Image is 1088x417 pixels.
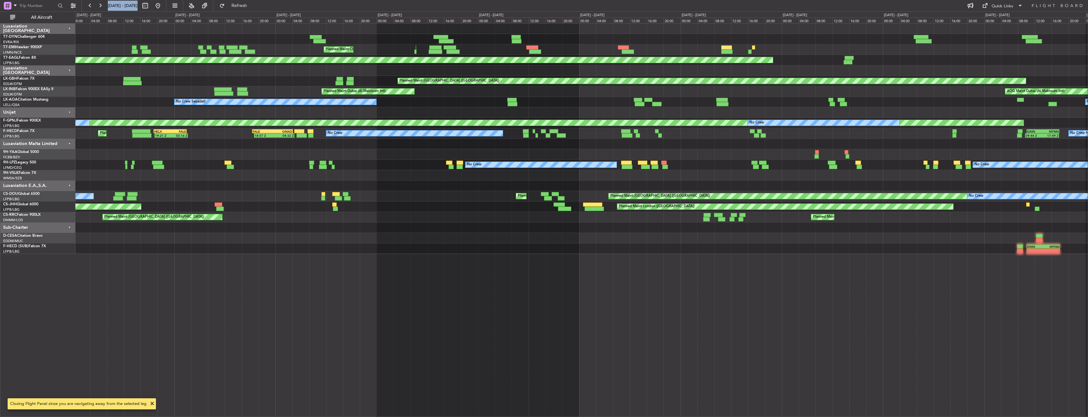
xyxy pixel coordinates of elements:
div: [DATE] - [DATE] [276,13,301,18]
div: Planned Maint [GEOGRAPHIC_DATA] ([GEOGRAPHIC_DATA]) [518,191,618,201]
span: 9H-VSLK [3,171,19,175]
div: MYNN [1043,245,1059,248]
a: LFPB/LBG [3,249,20,254]
a: F-HECD (SUB)Falcon 7X [3,244,46,248]
div: 12:00 [731,17,748,23]
div: 00:00 [782,17,799,23]
a: 9H-VSLKFalcon 7X [3,171,36,175]
div: 00:00 [73,17,90,23]
div: 20:00 [461,17,478,23]
div: 00:00 [883,17,900,23]
div: 16:00 [343,17,360,23]
a: LFMD/CEQ [3,165,22,170]
div: 17:49 Z [1042,134,1059,137]
a: T7-EAGLFalcon 8X [3,56,36,60]
div: 12:00 [630,17,647,23]
div: 12:00 [832,17,849,23]
span: All Aircraft [16,15,67,20]
span: CS-JHH [3,202,17,206]
div: 04:00 [1001,17,1018,23]
div: No Crew [328,129,342,138]
div: AOG Maint Dubai (Al Maktoum Intl) [1007,87,1065,96]
div: 16:00 [849,17,866,23]
div: 18:57 Z [255,134,274,137]
div: 19:21 Z [155,134,171,137]
a: WMSA/SZB [3,176,22,181]
span: T7-DYN [3,35,17,39]
div: Planned Maint [GEOGRAPHIC_DATA] ([GEOGRAPHIC_DATA]) [610,191,710,201]
div: 12:00 [427,17,444,23]
div: 08:00 [714,17,731,23]
div: 20:00 [765,17,782,23]
div: 04:00 [90,17,107,23]
div: 20:00 [259,17,275,23]
input: Trip Number [19,1,56,10]
a: D-CESACitation Bravo [3,234,42,238]
div: 04:00 [799,17,815,23]
a: LFPB/LBG [3,134,20,139]
div: 12:00 [124,17,140,23]
div: [DATE] - [DATE] [175,13,200,18]
div: 16:00 [242,17,259,23]
div: 08:00 [1018,17,1035,23]
a: LX-INBFalcon 900EX EASy II [3,87,53,91]
a: EVRA/RIX [3,40,19,44]
a: T7-EMIHawker 900XP [3,45,42,49]
a: 9H-YAAGlobal 5000 [3,150,39,154]
div: 04:32 Z [274,134,294,137]
div: GMAD [273,129,293,133]
span: LX-AOA [3,98,18,102]
div: No Crew [969,191,983,201]
div: MYNN [1043,129,1059,133]
div: [DATE] - [DATE] [77,13,101,18]
div: 04:00 [191,17,208,23]
div: No Crew [749,118,764,128]
div: 16:00 [546,17,562,23]
a: EDLW/DTM [3,92,22,97]
div: No Crew [975,160,989,169]
span: T7-EMI [3,45,16,49]
a: LFPB/LBG [3,61,20,65]
div: [DATE] - [DATE] [884,13,908,18]
div: 20:00 [664,17,680,23]
button: All Aircraft [7,12,69,23]
a: LFMN/NCE [3,50,22,55]
div: 16:00 [1052,17,1068,23]
a: LX-AOACitation Mustang [3,98,49,102]
div: - [1043,249,1059,253]
div: 00:00 [275,17,292,23]
a: EDLW/DTM [3,82,22,86]
div: 08:00 [208,17,225,23]
div: EINN [1027,245,1043,248]
div: Planned Maint Dubai (Al Maktoum Intl) [323,87,386,96]
div: 04:00 [900,17,916,23]
div: 16:00 [950,17,967,23]
div: [DATE] - [DATE] [783,13,807,18]
div: Closing Flight Panel since you are navigating away from the selected leg [10,401,146,407]
a: F-HECDFalcon 7X [3,129,35,133]
div: 04:00 [596,17,613,23]
div: 04:00 [394,17,411,23]
div: 16:00 [647,17,664,23]
div: [DATE] - [DATE] [479,13,503,18]
div: 20:00 [1069,17,1085,23]
div: No Crew [467,160,482,169]
span: CS-RRC [3,213,17,217]
div: Planned Maint [GEOGRAPHIC_DATA] ([GEOGRAPHIC_DATA]) [104,212,204,222]
div: No Crew Sabadell [176,97,205,107]
div: Quick Links [992,3,1013,10]
div: 08:00 [309,17,326,23]
div: HELX [154,129,170,133]
a: CS-JHHGlobal 6000 [3,202,38,206]
div: [DATE] - [DATE] [580,13,605,18]
a: 9H-LPZLegacy 500 [3,161,36,164]
div: 00:00 [377,17,393,23]
span: F-HECD [3,129,17,133]
div: 00:00 [681,17,697,23]
div: 03:16 Z [171,134,187,137]
span: LX-INB [3,87,16,91]
div: 08:00 [815,17,832,23]
span: 9H-LPZ [3,161,16,164]
div: 20:00 [967,17,984,23]
span: F-HECD (SUB) [3,244,29,248]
